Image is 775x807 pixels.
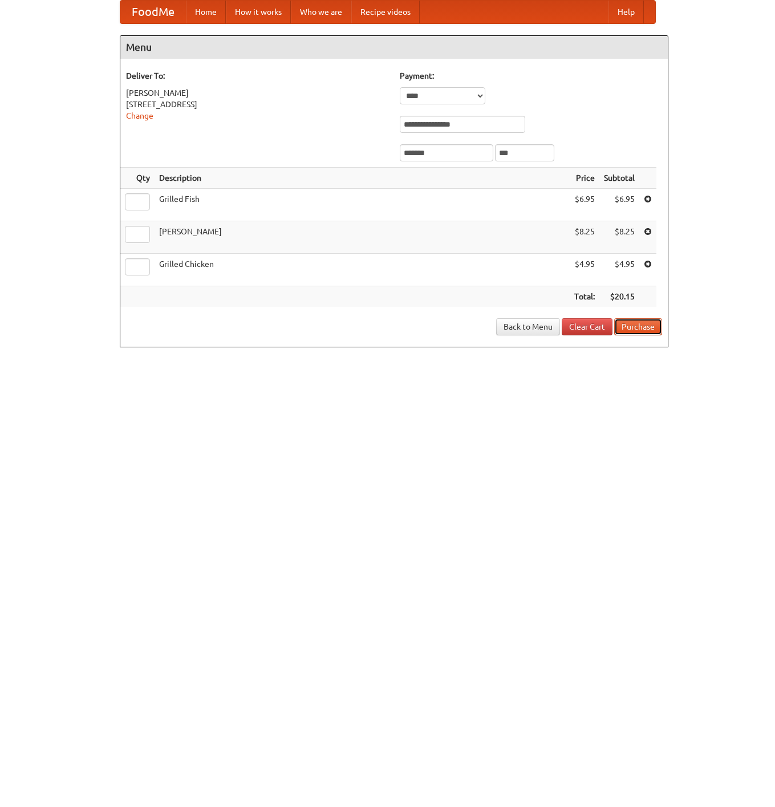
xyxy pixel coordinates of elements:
[120,36,668,59] h4: Menu
[351,1,420,23] a: Recipe videos
[155,189,570,221] td: Grilled Fish
[496,318,560,335] a: Back to Menu
[570,254,599,286] td: $4.95
[599,168,639,189] th: Subtotal
[155,254,570,286] td: Grilled Chicken
[570,286,599,307] th: Total:
[562,318,612,335] a: Clear Cart
[608,1,644,23] a: Help
[614,318,662,335] button: Purchase
[126,70,388,82] h5: Deliver To:
[126,87,388,99] div: [PERSON_NAME]
[120,168,155,189] th: Qty
[155,221,570,254] td: [PERSON_NAME]
[570,168,599,189] th: Price
[400,70,662,82] h5: Payment:
[120,1,186,23] a: FoodMe
[126,111,153,120] a: Change
[599,189,639,221] td: $6.95
[155,168,570,189] th: Description
[291,1,351,23] a: Who we are
[570,221,599,254] td: $8.25
[599,286,639,307] th: $20.15
[599,254,639,286] td: $4.95
[226,1,291,23] a: How it works
[570,189,599,221] td: $6.95
[126,99,388,110] div: [STREET_ADDRESS]
[186,1,226,23] a: Home
[599,221,639,254] td: $8.25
